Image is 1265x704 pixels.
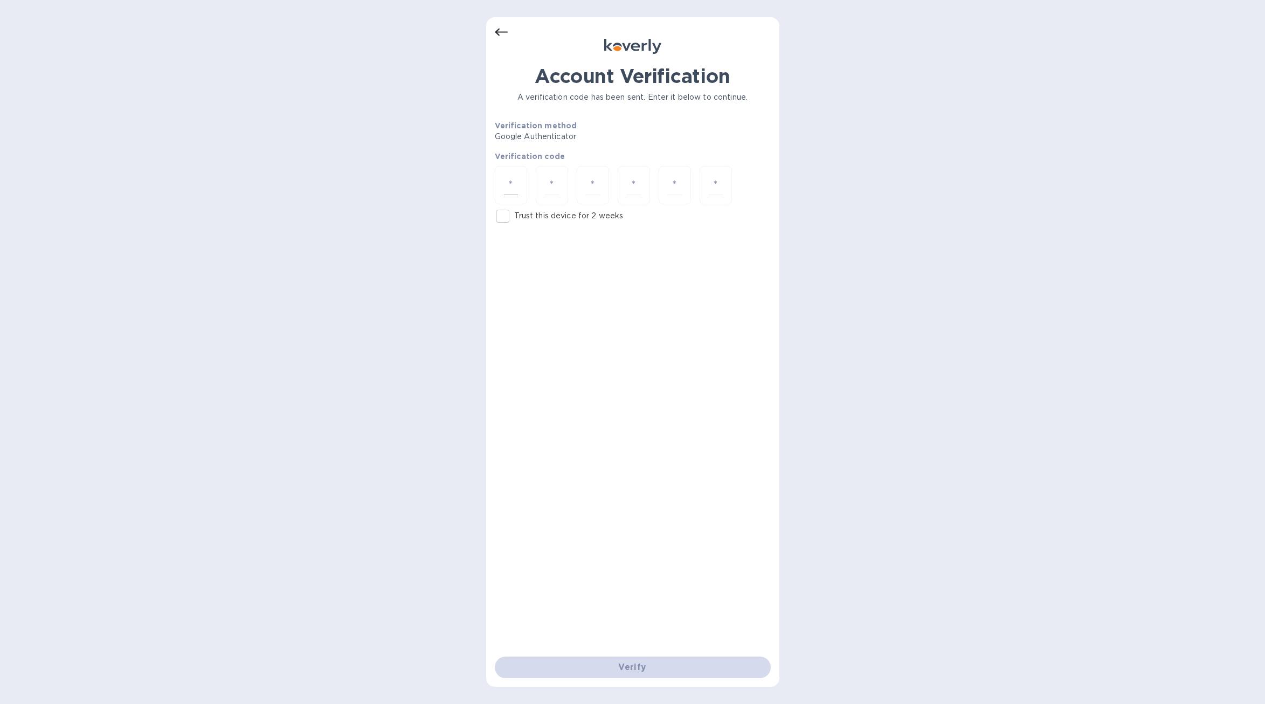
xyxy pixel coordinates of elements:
p: A verification code has been sent. Enter it below to continue. [495,92,771,103]
p: Google Authenticator [495,131,659,142]
p: Verification code [495,151,771,162]
p: Trust this device for 2 weeks [514,210,624,222]
h1: Account Verification [495,65,771,87]
b: Verification method [495,121,577,130]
